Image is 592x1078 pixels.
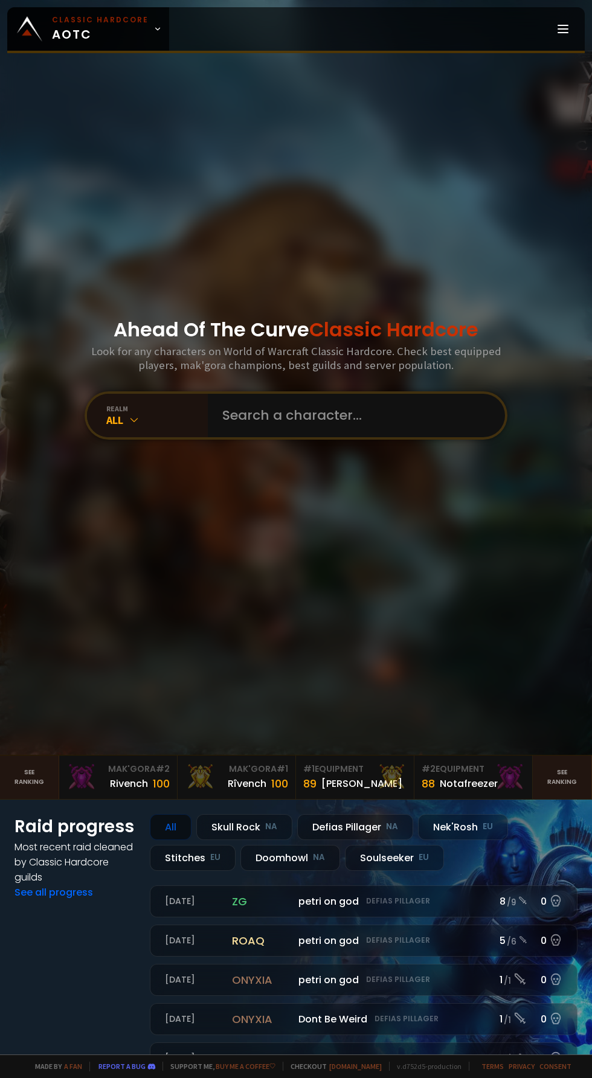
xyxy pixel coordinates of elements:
[150,1003,578,1035] a: [DATE]onyxiaDont Be WeirdDefias Pillager1 /10
[28,1062,82,1071] span: Made by
[329,1062,382,1071] a: [DOMAIN_NAME]
[303,763,315,775] span: # 1
[483,821,493,833] small: EU
[345,845,444,871] div: Soulseeker
[422,763,436,775] span: # 2
[271,775,288,792] div: 100
[14,814,135,839] h1: Raid progress
[150,845,236,871] div: Stitches
[422,763,525,775] div: Equipment
[210,852,220,864] small: EU
[313,852,325,864] small: NA
[178,756,296,799] a: Mak'Gora#1Rîvench100
[418,814,508,840] div: Nek'Rosh
[59,756,178,799] a: Mak'Gora#2Rivench100
[98,1062,146,1071] a: Report a bug
[14,839,135,885] h4: Most recent raid cleaned by Classic Hardcore guilds
[162,1062,275,1071] span: Support me,
[389,1062,462,1071] span: v. d752d5 - production
[185,763,288,775] div: Mak'Gora
[309,316,478,343] span: Classic Hardcore
[215,394,491,437] input: Search a character...
[303,763,407,775] div: Equipment
[66,763,170,775] div: Mak'Gora
[106,404,208,413] div: realm
[386,821,398,833] small: NA
[228,776,266,791] div: Rîvench
[110,776,148,791] div: Rivench
[414,756,533,799] a: #2Equipment88Notafreezer
[156,763,170,775] span: # 2
[14,885,93,899] a: See all progress
[52,14,149,43] span: AOTC
[216,1062,275,1071] a: Buy me a coffee
[240,845,340,871] div: Doomhowl
[296,756,414,799] a: #1Equipment89[PERSON_NAME]
[303,775,317,792] div: 89
[419,852,429,864] small: EU
[539,1062,571,1071] a: Consent
[265,821,277,833] small: NA
[533,756,592,799] a: Seeranking
[89,344,503,372] h3: Look for any characters on World of Warcraft Classic Hardcore. Check best equipped players, mak'g...
[422,775,435,792] div: 88
[52,14,149,25] small: Classic Hardcore
[283,1062,382,1071] span: Checkout
[114,315,478,344] h1: Ahead Of The Curve
[150,964,578,996] a: [DATE]onyxiapetri on godDefias Pillager1 /10
[150,885,578,917] a: [DATE]zgpetri on godDefias Pillager8 /90
[440,776,498,791] div: Notafreezer
[106,413,208,427] div: All
[509,1062,535,1071] a: Privacy
[64,1062,82,1071] a: a fan
[150,814,191,840] div: All
[150,1042,578,1074] a: [DATE]toaqpetri on godDefias Pillager9 /90
[481,1062,504,1071] a: Terms
[277,763,288,775] span: # 1
[297,814,413,840] div: Defias Pillager
[150,925,578,957] a: [DATE]roaqpetri on godDefias Pillager5 /60
[153,775,170,792] div: 100
[196,814,292,840] div: Skull Rock
[7,7,169,51] a: Classic HardcoreAOTC
[321,776,402,791] div: [PERSON_NAME]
